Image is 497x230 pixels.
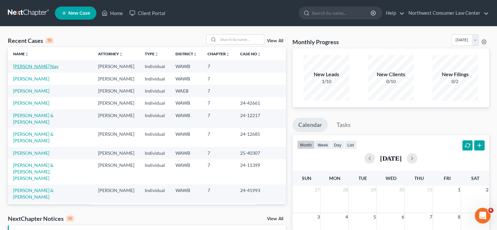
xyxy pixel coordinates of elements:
a: Client Portal [126,7,169,19]
td: Individual [140,60,170,72]
i: unfold_more [193,52,197,56]
i: unfold_more [226,52,230,56]
a: Districtunfold_more [175,51,197,56]
a: Help [383,7,405,19]
div: New Clients [368,71,414,78]
td: 7 [202,147,235,159]
span: 28 [342,186,348,194]
td: [PERSON_NAME] [93,109,140,128]
a: Tasks [331,118,356,132]
i: unfold_more [257,52,261,56]
td: [PERSON_NAME] [93,60,140,72]
td: WAWB [170,97,202,109]
td: Individual [140,203,170,215]
td: [PERSON_NAME] [93,185,140,203]
div: 1/10 [304,78,349,85]
a: View All [267,39,283,43]
td: WAWB [170,128,202,147]
a: [PERSON_NAME] [13,150,49,156]
span: 29 [370,186,376,194]
a: Nameunfold_more [13,51,29,56]
button: month [297,140,315,149]
td: 7 [202,159,235,184]
td: Individual [140,159,170,184]
a: Calendar [292,118,328,132]
h2: [DATE] [380,155,402,162]
td: [PERSON_NAME] [93,73,140,85]
td: [PERSON_NAME] [93,203,140,215]
td: 7 [202,60,235,72]
td: 24-12685 [235,128,286,147]
td: Individual [140,85,170,97]
span: 3 [316,213,320,221]
i: unfold_more [119,52,123,56]
span: 30 [398,186,405,194]
td: 7 [202,109,235,128]
button: day [331,140,344,149]
span: Wed [385,175,396,181]
td: WAWB [170,159,202,184]
span: Mon [329,175,340,181]
button: week [315,140,331,149]
td: [PERSON_NAME] [93,97,140,109]
td: Individual [140,73,170,85]
span: 31 [426,186,433,194]
span: Thu [414,175,423,181]
span: 2 [485,186,489,194]
td: WAWB [170,203,202,215]
a: Typeunfold_more [145,51,158,56]
td: 24-41984 [235,203,286,215]
a: [PERSON_NAME] & [PERSON_NAME] [13,131,54,143]
input: Search by name... [218,35,264,44]
td: 24-11399 [235,159,286,184]
td: WAWB [170,147,202,159]
td: 24-41993 [235,185,286,203]
td: WAEB [170,85,202,97]
a: [PERSON_NAME] [13,88,49,94]
span: 4 [344,213,348,221]
td: 7 [202,203,235,215]
a: Northwest Consumer Law Center [405,7,489,19]
div: 0/2 [432,78,478,85]
td: [PERSON_NAME] [93,128,140,147]
td: WAWB [170,185,202,203]
div: 10 [66,216,74,221]
a: View All [267,217,283,221]
div: Recent Cases [8,37,53,44]
span: 7 [429,213,433,221]
input: Search by name... [312,7,372,19]
span: Fri [443,175,450,181]
td: [PERSON_NAME] [93,159,140,184]
div: NextChapter Notices [8,215,74,222]
a: Case Nounfold_more [240,51,261,56]
a: [PERSON_NAME] [13,76,49,81]
a: [PERSON_NAME] [13,100,49,106]
a: [PERSON_NAME]'Nay [13,63,58,69]
td: 7 [202,185,235,203]
span: Sun [302,175,311,181]
td: 7 [202,73,235,85]
td: 7 [202,128,235,147]
span: 6 [488,208,493,213]
td: 7 [202,97,235,109]
span: 27 [314,186,320,194]
td: Individual [140,147,170,159]
span: 5 [373,213,376,221]
div: 0/10 [368,78,414,85]
td: 7 [202,85,235,97]
span: New Case [68,11,90,16]
span: Sat [471,175,479,181]
a: Chapterunfold_more [207,51,230,56]
div: New Filings [432,71,478,78]
a: [PERSON_NAME] & [PERSON_NAME], [PERSON_NAME] [13,162,54,181]
span: 1 [457,186,461,194]
td: WAWB [170,73,202,85]
i: unfold_more [155,52,158,56]
td: [PERSON_NAME] [93,147,140,159]
iframe: Intercom live chat [475,208,490,223]
td: WAWB [170,60,202,72]
button: list [344,140,357,149]
td: Individual [140,185,170,203]
span: Tue [358,175,367,181]
td: 24-12217 [235,109,286,128]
